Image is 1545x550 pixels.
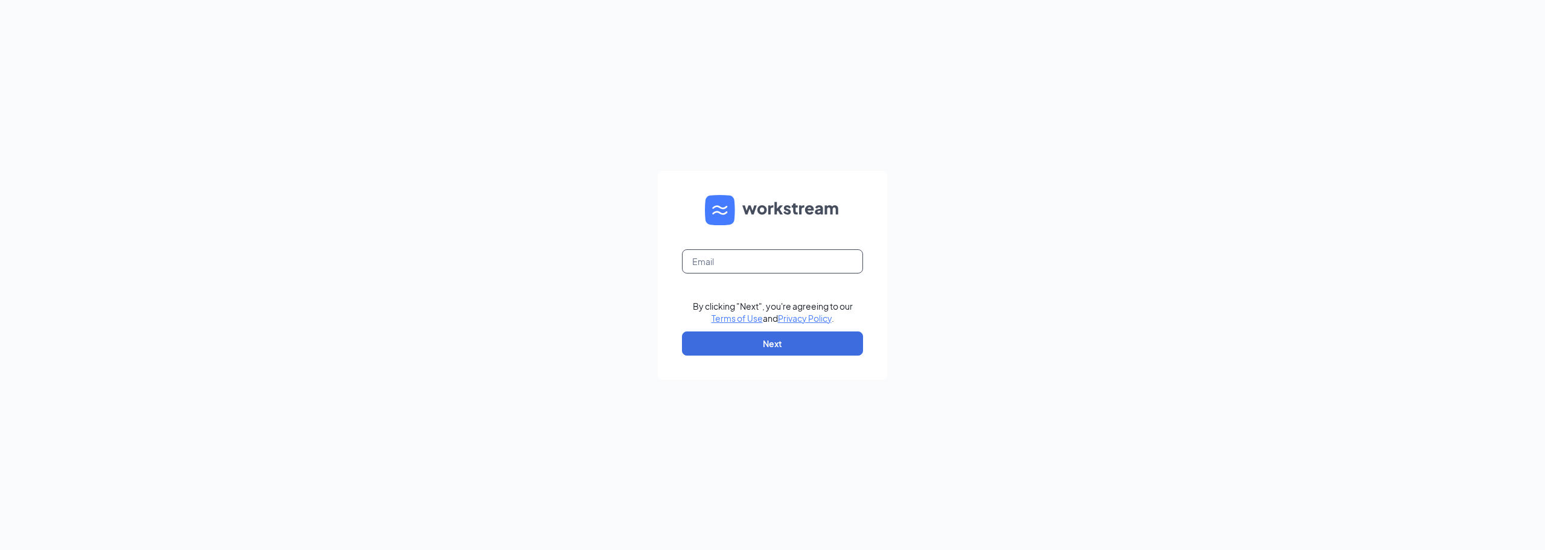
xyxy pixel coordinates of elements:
a: Terms of Use [712,313,763,324]
a: Privacy Policy [778,313,832,324]
img: WS logo and Workstream text [705,195,840,225]
input: Email [682,249,863,273]
button: Next [682,331,863,356]
div: By clicking "Next", you're agreeing to our and . [693,300,853,324]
